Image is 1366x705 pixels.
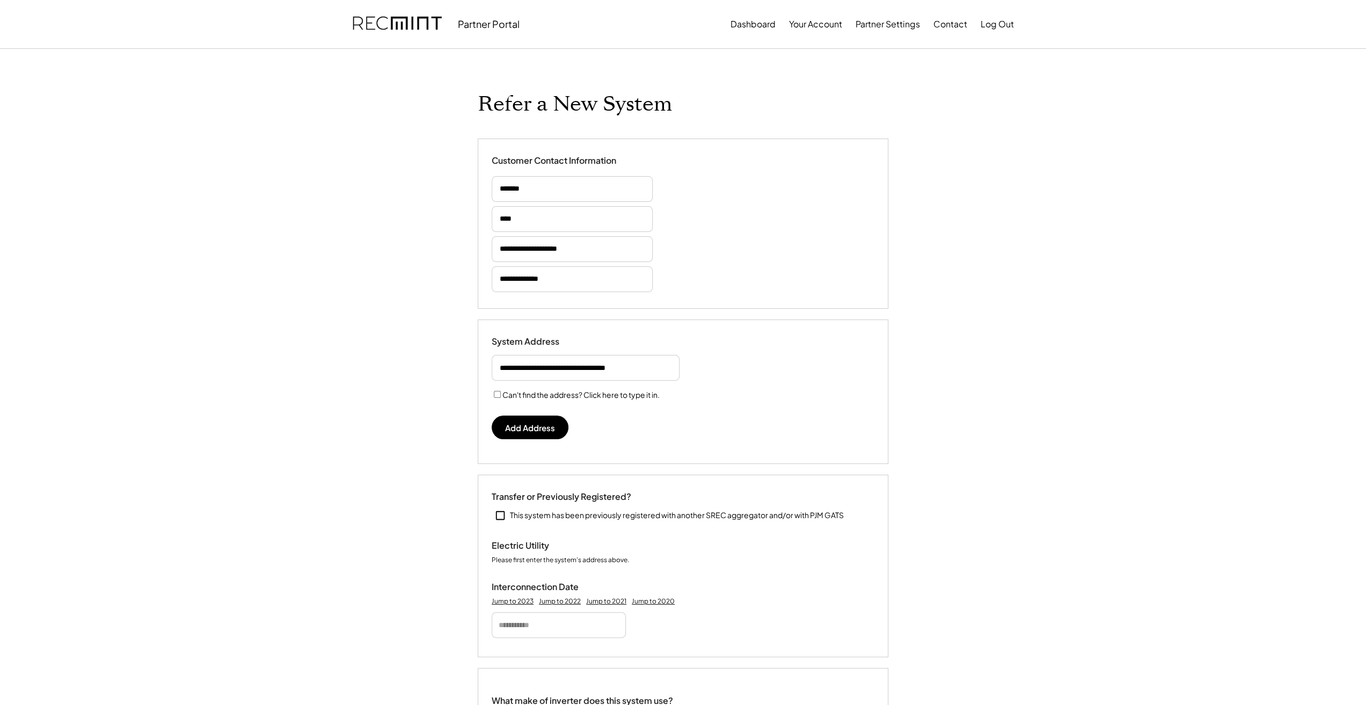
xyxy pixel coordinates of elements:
div: Interconnection Date [492,582,599,593]
button: Contact [933,13,967,35]
div: Customer Contact Information [492,155,616,166]
label: Can't find the address? Click here to type it in. [502,390,660,399]
div: Please first enter the system's address above. [492,556,629,565]
div: Jump to 2021 [586,597,626,606]
button: Your Account [789,13,842,35]
button: Log Out [981,13,1014,35]
button: Partner Settings [856,13,920,35]
button: Add Address [492,416,568,439]
h1: Refer a New System [478,92,672,117]
button: Dashboard [731,13,776,35]
div: System Address [492,336,599,347]
div: This system has been previously registered with another SREC aggregator and/or with PJM GATS [510,510,844,521]
div: Jump to 2022 [539,597,581,606]
div: Partner Portal [458,18,520,30]
div: Jump to 2023 [492,597,534,606]
img: recmint-logotype%403x.png [353,6,442,42]
div: Electric Utility [492,540,599,551]
div: Jump to 2020 [632,597,675,606]
div: Transfer or Previously Registered? [492,491,631,503]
